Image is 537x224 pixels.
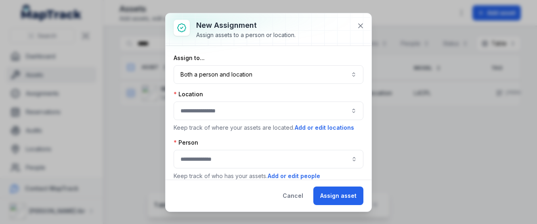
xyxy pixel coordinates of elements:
[294,123,355,132] button: Add or edit locations
[174,90,203,98] label: Location
[313,187,363,205] button: Assign asset
[196,31,296,39] div: Assign assets to a person or location.
[174,139,198,147] label: Person
[196,20,296,31] h3: New assignment
[174,65,363,84] button: Both a person and location
[174,54,205,62] label: Assign to...
[174,172,363,180] p: Keep track of who has your assets.
[267,172,321,180] button: Add or edit people
[276,187,310,205] button: Cancel
[174,123,363,132] p: Keep track of where your assets are located.
[174,150,363,168] input: assignment-add:person-label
